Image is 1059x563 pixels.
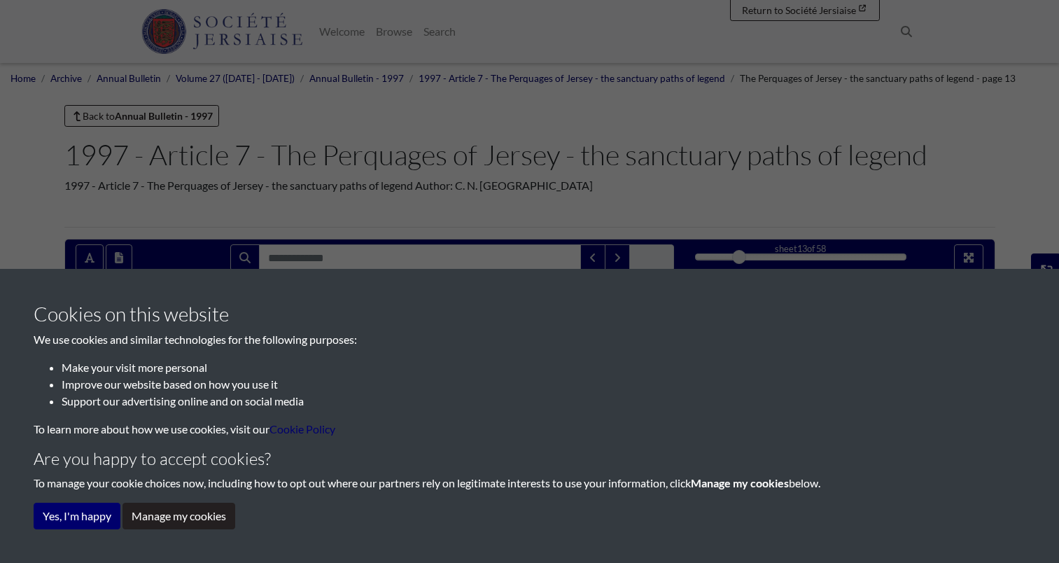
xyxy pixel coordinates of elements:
[122,503,235,529] button: Manage my cookies
[34,303,1025,326] h3: Cookies on this website
[34,503,120,529] button: Yes, I'm happy
[34,421,1025,438] p: To learn more about how we use cookies, visit our
[62,376,1025,393] li: Improve our website based on how you use it
[34,331,1025,348] p: We use cookies and similar technologies for the following purposes:
[34,475,1025,492] p: To manage your cookie choices now, including how to opt out where our partners rely on legitimate...
[691,476,789,489] strong: Manage my cookies
[62,393,1025,410] li: Support our advertising online and on social media
[62,359,1025,376] li: Make your visit more personal
[34,449,1025,469] h4: Are you happy to accept cookies?
[269,422,335,436] a: learn more about cookies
